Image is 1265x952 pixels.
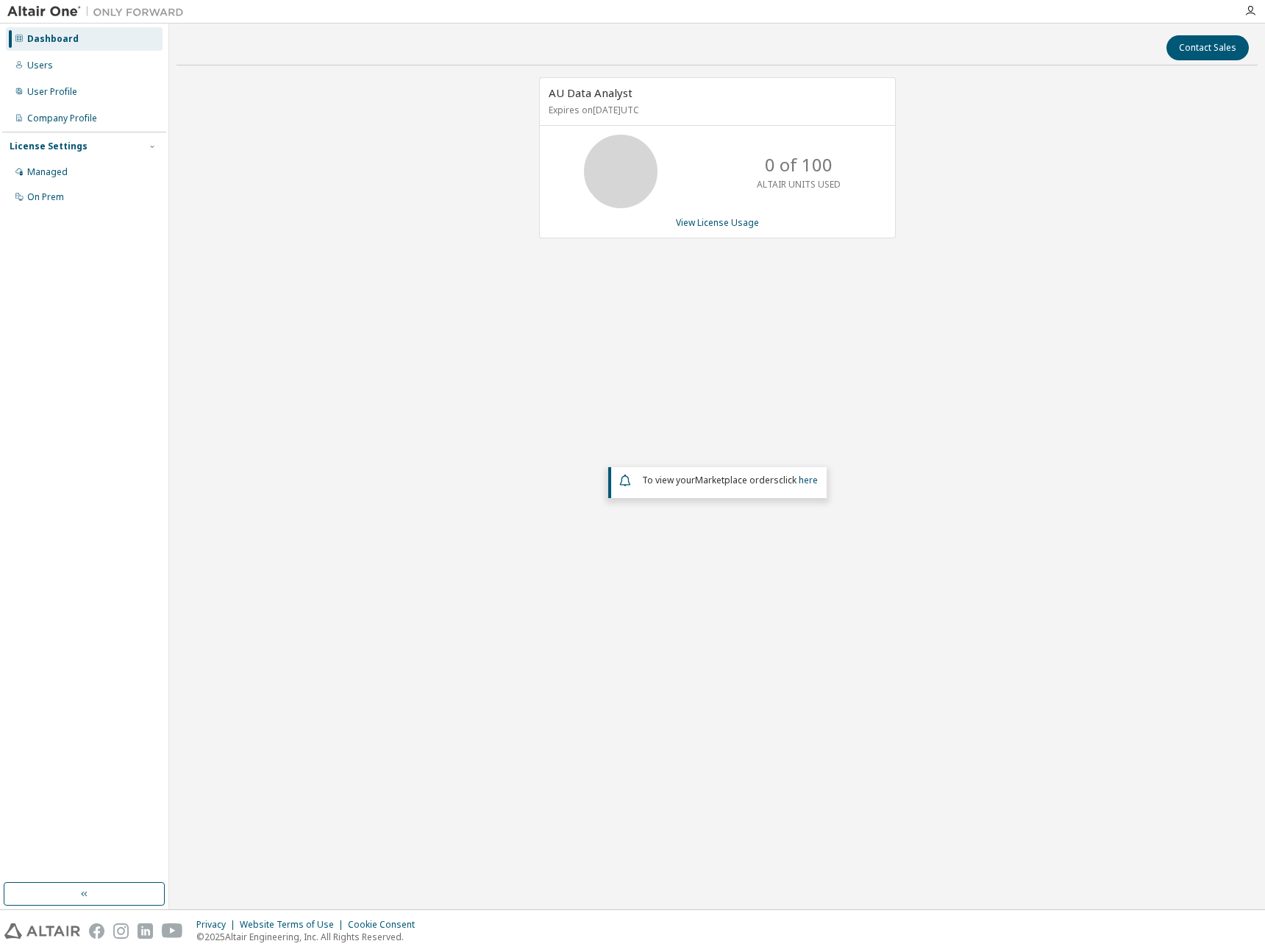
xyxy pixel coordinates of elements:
[676,216,759,229] a: View License Usage
[642,474,818,486] span: To view your click
[27,60,53,71] div: Users
[89,923,104,939] img: facebook.svg
[4,923,80,939] img: altair_logo.svg
[7,4,191,19] img: Altair One
[113,923,129,939] img: instagram.svg
[27,113,97,124] div: Company Profile
[10,141,88,152] div: License Settings
[27,166,68,178] div: Managed
[240,919,348,931] div: Website Terms of Use
[799,474,818,486] a: here
[757,178,841,191] p: ALTAIR UNITS USED
[695,474,779,486] em: Marketplace orders
[138,923,153,939] img: linkedin.svg
[196,919,240,931] div: Privacy
[162,923,183,939] img: youtube.svg
[549,85,632,100] span: AU Data Analyst
[348,919,424,931] div: Cookie Consent
[1166,35,1249,60] button: Contact Sales
[549,104,883,116] p: Expires on [DATE] UTC
[196,931,424,943] p: © 2025 Altair Engineering, Inc. All Rights Reserved.
[765,152,833,177] p: 0 of 100
[27,191,64,203] div: On Prem
[27,33,79,45] div: Dashboard
[27,86,77,98] div: User Profile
